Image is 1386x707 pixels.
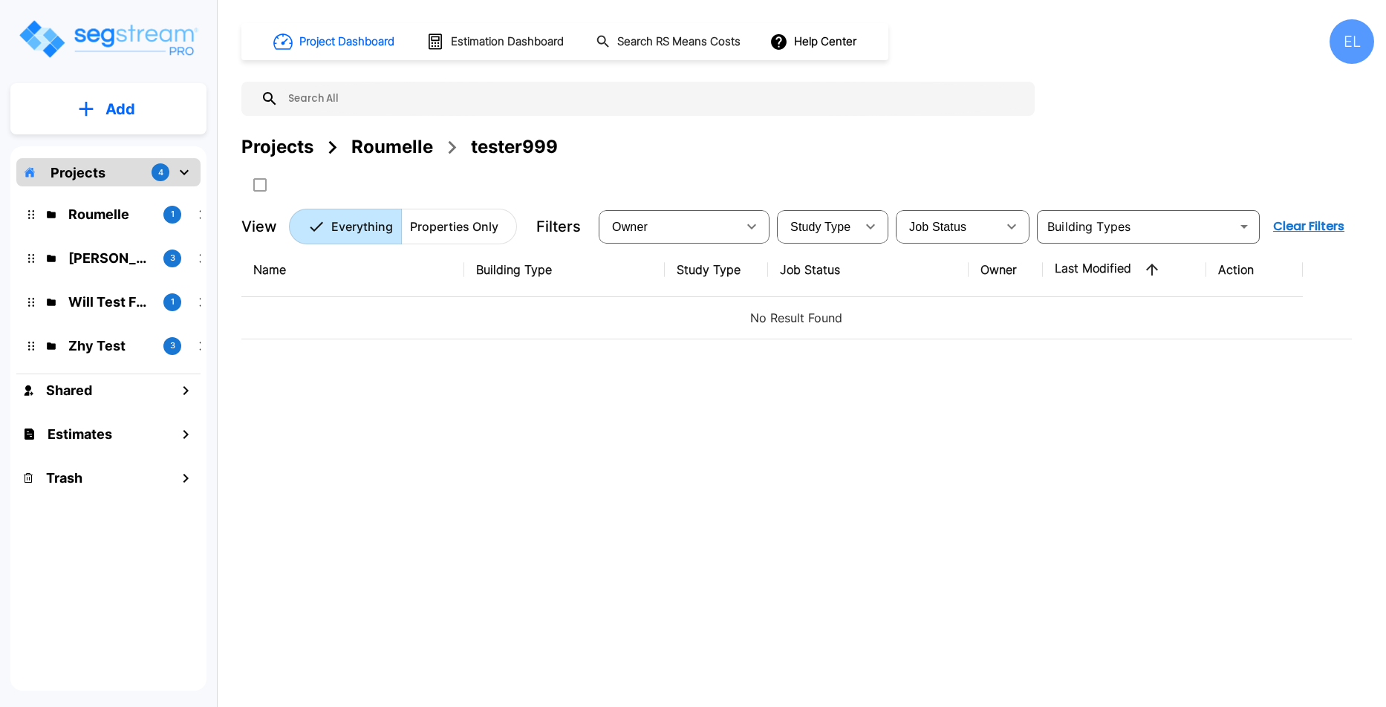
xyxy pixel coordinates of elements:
[299,33,394,50] h1: Project Dashboard
[241,134,313,160] div: Projects
[767,27,862,56] button: Help Center
[780,206,856,247] div: Select
[46,380,92,400] h1: Shared
[401,209,517,244] button: Properties Only
[602,206,737,247] div: Select
[909,221,966,233] span: Job Status
[241,243,464,297] th: Name
[1234,216,1255,237] button: Open
[665,243,768,297] th: Study Type
[170,339,175,352] p: 3
[410,218,498,235] p: Properties Only
[590,27,749,56] button: Search RS Means Costs
[68,248,152,268] p: QA Emmanuel
[68,204,152,224] p: Roumelle
[1206,243,1303,297] th: Action
[105,98,135,120] p: Add
[420,26,572,57] button: Estimation Dashboard
[51,163,105,183] p: Projects
[17,18,199,60] img: Logo
[612,221,648,233] span: Owner
[289,209,402,244] button: Everything
[1330,19,1374,64] div: EL
[1043,243,1206,297] th: Last Modified
[351,134,433,160] div: Roumelle
[331,218,393,235] p: Everything
[471,134,558,160] div: tester999
[48,424,112,444] h1: Estimates
[790,221,850,233] span: Study Type
[451,33,564,50] h1: Estimation Dashboard
[617,33,741,50] h1: Search RS Means Costs
[170,252,175,264] p: 3
[10,88,206,131] button: Add
[899,206,997,247] div: Select
[289,209,517,244] div: Platform
[253,309,1340,327] p: No Result Found
[158,166,163,179] p: 4
[464,243,665,297] th: Building Type
[279,82,1027,116] input: Search All
[768,243,969,297] th: Job Status
[68,292,152,312] p: Will Test Folder
[68,336,152,356] p: Zhy Test
[1041,216,1231,237] input: Building Types
[241,215,277,238] p: View
[171,296,175,308] p: 1
[536,215,581,238] p: Filters
[171,208,175,221] p: 1
[245,170,275,200] button: SelectAll
[267,25,403,58] button: Project Dashboard
[46,468,82,488] h1: Trash
[969,243,1043,297] th: Owner
[1267,212,1350,241] button: Clear Filters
